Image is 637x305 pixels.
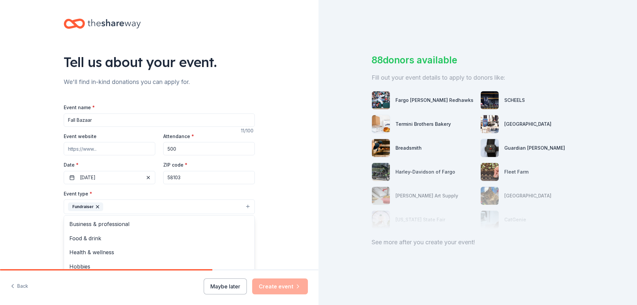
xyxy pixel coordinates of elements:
button: Fundraiser [64,199,255,214]
div: Fundraiser [68,202,103,211]
span: Food & drink [69,234,249,243]
span: Health & wellness [69,248,249,257]
span: Hobbies [69,262,249,271]
span: Business & professional [69,220,249,228]
div: Fundraiser [64,215,255,295]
